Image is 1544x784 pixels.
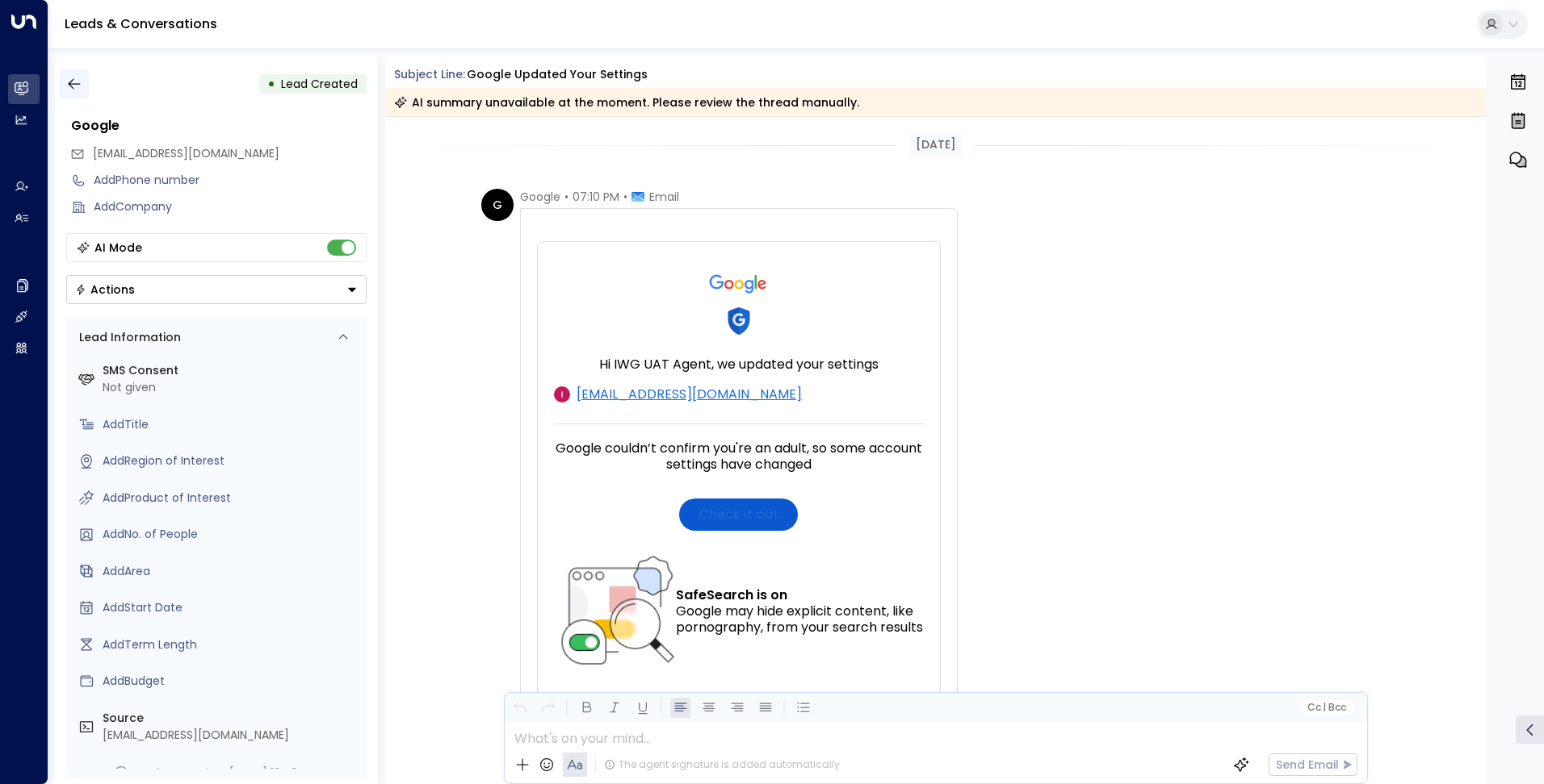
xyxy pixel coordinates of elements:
div: Lead created on [DATE] 12:40 am [133,765,321,782]
span: no-reply@accounts.google.com [93,145,279,162]
span: Subject Line: [394,66,465,82]
div: AddProduct of Interest [103,490,360,507]
div: G [481,189,514,221]
div: Hi IWG UAT Agent, we updated your settings [554,307,924,377]
a: Leads & Conversations [65,15,217,33]
span: Google [520,189,560,205]
span: • [623,189,627,205]
span: 07:10 PM [573,189,619,205]
div: [DATE] [909,133,963,156]
div: AddTitle [103,416,360,433]
span: Cc Bcc [1307,702,1345,713]
span: Lead Created [281,76,358,92]
button: Cc|Bcc [1300,700,1352,715]
div: AddNo. of People [103,526,360,543]
div: AI summary unavailable at the moment. Please review the thread manually. [394,94,859,111]
div: • [267,69,275,98]
div: AddCompany [94,198,367,215]
div: Not given [103,379,360,396]
div: AddStart Date [103,599,360,616]
button: Undo [510,698,530,718]
label: Source [103,710,360,727]
div: Button group with a nested menu [66,275,367,304]
img: Google [709,274,769,294]
div: The agent signature is added automatically [604,757,840,772]
div: Google updated your settings [467,66,648,83]
span: [EMAIL_ADDRESS][DOMAIN_NAME] [93,145,279,161]
span: Email [649,189,679,205]
button: Actions [66,275,367,304]
div: AddArea [103,563,360,580]
div: AddTerm Length [103,636,360,653]
div: AI Mode [94,240,142,256]
span: • [564,189,569,205]
a: [EMAIL_ADDRESS][DOMAIN_NAME] [577,386,802,402]
span: SafeSearch is on [676,587,787,603]
td: Google may hide explicit content, like pornography, from your search results [676,550,924,672]
div: Actions [75,282,135,297]
div: AddRegion of Interest [103,452,360,469]
div: Google [71,116,367,136]
div: Lead Information [73,329,181,346]
div: AddPhone number [94,172,367,189]
div: [EMAIL_ADDRESS][DOMAIN_NAME] [103,727,360,744]
a: Check it out [679,498,798,531]
span: | [1323,702,1326,713]
button: Redo [538,698,558,718]
div: AddBudget [103,673,360,690]
label: SMS Consent [103,362,360,379]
